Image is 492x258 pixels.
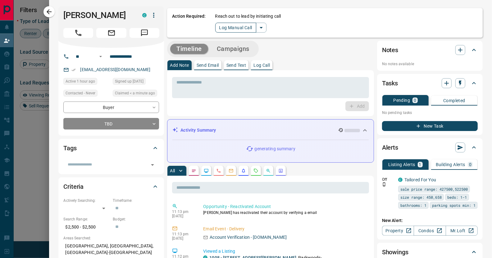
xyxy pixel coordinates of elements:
span: beds: 1-1 [447,194,467,200]
p: Opportunity - Reactivated Account [203,203,367,210]
h2: Notes [382,45,398,55]
span: size range: 450,658 [400,194,442,200]
svg: Emails [229,168,234,173]
div: Notes [382,43,478,57]
svg: Agent Actions [278,168,283,173]
div: split button [215,23,266,33]
p: New Alert: [382,217,478,224]
h2: Tags [63,143,76,153]
span: Active 1 hour ago [66,78,95,84]
p: Send Email [197,63,219,67]
span: Signed up [DATE] [115,78,143,84]
span: Call [63,28,93,38]
div: Tue Sep 16 2025 [113,90,159,98]
p: Activity Summary [180,127,216,134]
span: Email [96,28,126,38]
p: Listing Alerts [388,162,415,167]
span: Claimed < a minute ago [115,90,155,96]
p: Budget: [113,216,159,222]
p: Search Range: [63,216,110,222]
svg: Lead Browsing Activity [204,168,209,173]
div: Tue Apr 26 2022 [113,78,159,87]
h2: Tasks [382,78,398,88]
svg: Listing Alerts [241,168,246,173]
p: 1 [419,162,421,167]
p: No notes available [382,61,478,67]
span: sale price range: 427500,522500 [400,186,468,192]
p: No pending tasks [382,108,478,117]
p: Action Required: [172,13,206,33]
p: Send Text [226,63,246,67]
p: [PERSON_NAME] has reactivated their account by verifying a email [203,210,367,215]
button: Log Manual Call [215,23,256,33]
p: [GEOGRAPHIC_DATA], [GEOGRAPHIC_DATA], [GEOGRAPHIC_DATA]-[GEOGRAPHIC_DATA] [63,241,159,258]
button: Campaigns [211,44,256,54]
p: 11:13 pm [172,232,194,236]
p: All [170,169,175,173]
span: bathrooms: 1 [400,202,426,208]
svg: Push Notification Only [382,182,386,187]
svg: Requests [253,168,258,173]
svg: Notes [191,168,196,173]
p: 11:13 pm [172,210,194,214]
span: Message [130,28,159,38]
a: Property [382,226,414,236]
p: Email Event - Delivery [203,226,367,232]
span: Contacted - Never [66,90,95,96]
p: 0 [414,98,416,102]
p: Add Note [170,63,189,67]
svg: Opportunities [266,168,271,173]
p: [DATE] [172,236,194,241]
p: Building Alerts [436,162,465,167]
button: Open [97,53,104,60]
h2: Showings [382,247,408,257]
p: Completed [443,98,465,103]
p: Account Verification - [DOMAIN_NAME] [210,234,287,241]
div: Tags [63,141,159,156]
svg: Email Verified [71,68,76,72]
div: condos.ca [398,178,403,182]
p: Actively Searching: [63,198,110,203]
div: Buyer [63,102,159,113]
button: New Task [382,121,478,131]
div: Criteria [63,179,159,194]
svg: Calls [216,168,221,173]
p: [DATE] [172,214,194,218]
a: [EMAIL_ADDRESS][DOMAIN_NAME] [80,67,150,72]
a: Mr.Loft [446,226,478,236]
h2: Criteria [63,182,84,192]
div: condos.ca [142,13,147,17]
div: Alerts [382,140,478,155]
a: Condos [414,226,446,236]
span: parking spots min: 1 [432,202,476,208]
p: generating summary [255,146,295,152]
div: Mon Sep 15 2025 [63,78,110,87]
p: Areas Searched: [63,235,159,241]
p: 0 [469,162,471,167]
div: Activity Summary [172,124,369,136]
p: Viewed a Listing [203,248,367,255]
button: Open [148,161,157,169]
p: Off [382,177,394,182]
h2: Alerts [382,143,398,152]
div: TBD [63,118,159,129]
button: Timeline [170,44,208,54]
p: $2,500 - $2,500 [63,222,110,232]
p: Reach out to lead by initiating call [215,13,281,20]
a: Tailored For You [404,177,436,182]
p: Timeframe: [113,198,159,203]
p: Log Call [253,63,270,67]
p: Pending [393,98,410,102]
div: Tasks [382,76,478,91]
h1: [PERSON_NAME] [63,10,133,20]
